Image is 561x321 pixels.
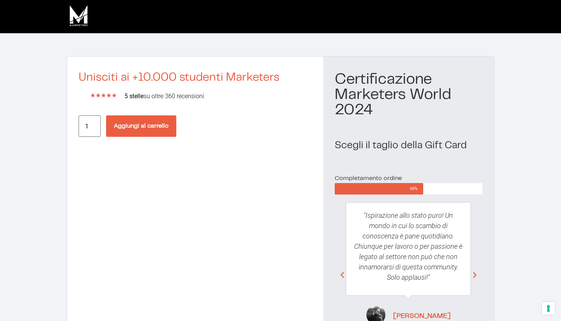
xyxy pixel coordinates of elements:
i: ★ [106,91,111,100]
span: 60% [410,183,423,195]
input: Quantità prodotto [79,115,101,137]
h2: Scegli il taglio della Gift Card [335,141,482,151]
h1: Certificazione Marketers World 2024 [335,72,482,118]
button: Aggiungi al carrello [106,115,176,137]
span: Completamento ordine [335,175,402,181]
p: "Ispirazione allo stato puro! Un mondo in cui lo scambio di conoscenza è pane quotidiano. Chiunqu... [354,210,463,282]
i: ★ [90,91,95,100]
i: ★ [101,91,106,100]
h2: Unisciti ai +10.000 studenti Marketers [79,72,312,83]
i: ★ [111,91,117,100]
h2: su oltre 360 recensioni [124,93,312,99]
b: 5 stelle [124,92,143,100]
div: Next slide [471,271,479,279]
button: Le tue preferenze relative al consenso per le tecnologie di tracciamento [542,302,555,315]
i: ★ [95,91,101,100]
div: 5/5 [90,91,117,100]
div: Previous slide [339,271,346,279]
